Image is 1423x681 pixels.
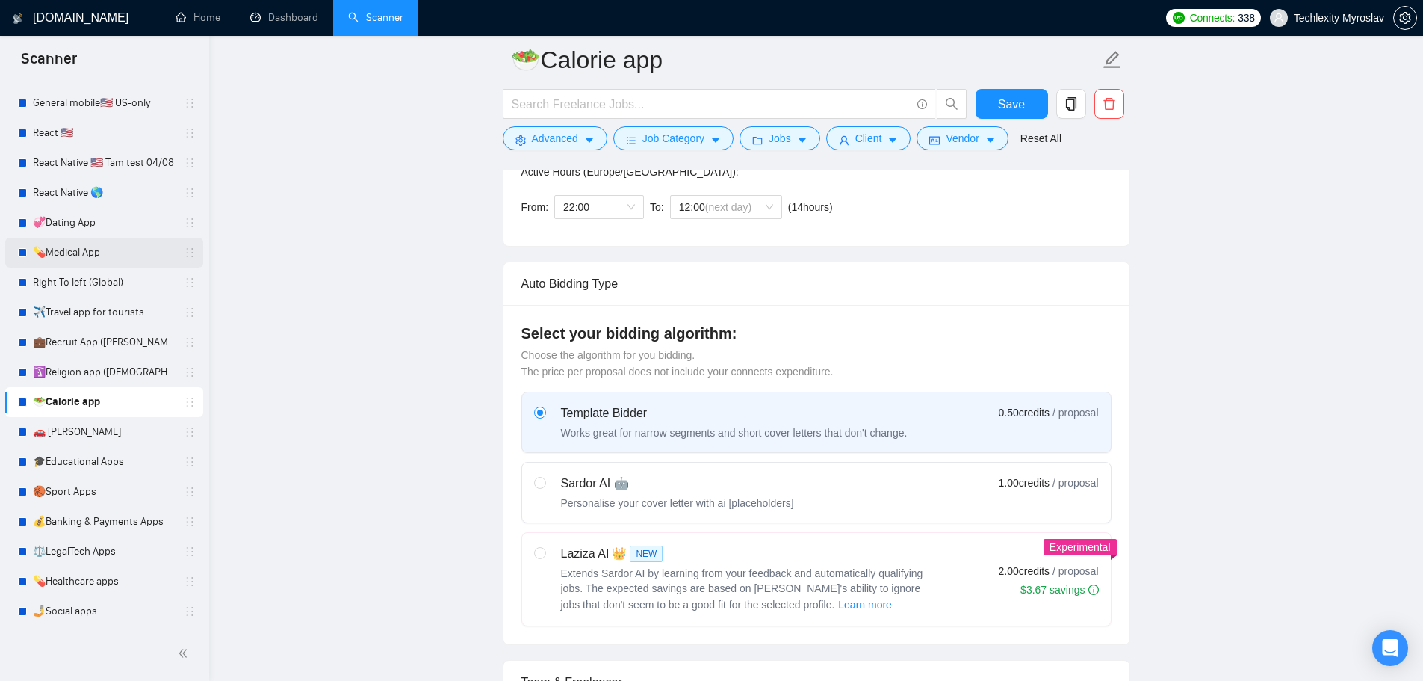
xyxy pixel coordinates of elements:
button: setting [1393,6,1417,30]
span: delete [1095,97,1123,111]
input: Scanner name... [511,41,1100,78]
a: React 🇺🇸 [33,118,175,148]
span: setting [1394,12,1416,24]
button: search [937,89,967,119]
span: Client [855,130,882,147]
span: info-circle [917,99,927,109]
span: setting [515,135,526,146]
div: $3.67 savings [1020,582,1098,597]
span: holder [184,247,196,259]
div: Sardor AI 🤖 [561,475,794,493]
span: idcard [929,135,940,146]
input: Search Freelance Jobs... [512,95,911,114]
span: 0.50 credits [999,404,1050,421]
span: 22:00 [563,196,635,218]
span: ( 14 hours) [788,201,833,213]
span: holder [184,396,196,408]
span: user [1274,13,1284,23]
span: holder [184,456,196,468]
div: Personalise your cover letter with ai [placeholders] [561,496,794,511]
span: holder [184,306,196,318]
span: caret-down [710,135,721,146]
button: settingAdvancedcaret-down [503,126,607,150]
span: Experimental [1050,541,1111,553]
button: folderJobscaret-down [740,126,820,150]
span: holder [184,127,196,139]
span: user [839,135,849,146]
a: ⚖️LegalTech Apps [33,537,175,567]
span: search [937,97,966,111]
span: Extends Sardor AI by learning from your feedback and automatically qualifying jobs. The expected ... [561,567,923,611]
a: 💰Banking & Payments Apps [33,507,175,537]
a: 💊Medical App [33,238,175,268]
span: caret-down [985,135,996,146]
a: homeHome [176,11,220,24]
button: Laziza AI NEWExtends Sardor AI by learning from your feedback and automatically qualifying jobs. ... [837,596,893,614]
a: Right To left (Global) [33,268,175,298]
img: logo [13,7,23,31]
span: Job Category [642,130,704,147]
button: barsJob Categorycaret-down [613,126,734,150]
span: / proposal [1052,405,1098,420]
span: To: [650,201,664,213]
span: holder [184,426,196,438]
div: Works great for narrow segments and short cover letters that don't change. [561,425,908,440]
span: caret-down [797,135,807,146]
span: Choose the algorithm for you bidding. The price per proposal does not include your connects expen... [521,349,834,378]
button: copy [1056,89,1086,119]
span: info-circle [1088,585,1099,595]
span: holder [184,605,196,617]
span: Active Hours ( Europe/[GEOGRAPHIC_DATA] ): [521,166,739,178]
a: 🏀Sport Apps [33,477,175,507]
a: searchScanner [348,11,403,24]
button: delete [1094,89,1124,119]
a: React Native 🇺🇸 Tam test 04/08 [33,148,175,178]
a: General mobile🇺🇸 US-only [33,88,175,118]
button: userClientcaret-down [826,126,911,150]
span: edit [1103,50,1122,70]
span: holder [184,546,196,558]
span: 1.00 credits [999,475,1050,491]
a: ✈️Travel app for tourists [33,298,175,327]
a: 💊Healthcare apps [33,567,175,597]
a: 🎓Educational Apps [33,447,175,477]
span: Connects: [1190,10,1235,26]
div: Auto Bidding Type [521,262,1112,305]
span: copy [1057,97,1085,111]
span: holder [184,576,196,588]
a: React Native 🌎 [33,178,175,208]
span: holder [184,187,196,199]
span: holder [184,336,196,348]
img: upwork-logo.png [1173,12,1185,24]
a: 🤳Social apps [33,597,175,626]
span: (next day) [705,201,751,213]
span: Jobs [769,130,791,147]
a: 🛐Religion app ([DEMOGRAPHIC_DATA][PERSON_NAME]) [33,357,175,387]
a: 💼Recruit App ([PERSON_NAME]) [33,327,175,357]
div: Laziza AI [561,545,934,563]
a: 💞Dating App [33,208,175,238]
span: From: [521,201,549,213]
a: 🥗Calorie app [33,387,175,417]
span: NEW [630,546,663,562]
span: / proposal [1052,564,1098,579]
span: Vendor [946,130,979,147]
span: holder [184,277,196,289]
span: 338 [1238,10,1254,26]
button: Save [976,89,1048,119]
span: / proposal [1052,475,1098,490]
span: 2.00 credits [999,563,1050,579]
a: Reset All [1020,130,1061,147]
button: idcardVendorcaret-down [917,126,1008,150]
a: setting [1393,12,1417,24]
span: holder [184,157,196,169]
span: holder [184,486,196,498]
span: double-left [178,646,193,661]
span: holder [184,516,196,528]
span: 12:00 [679,196,773,218]
span: holder [184,366,196,378]
div: Open Intercom Messenger [1372,630,1408,666]
a: dashboardDashboard [250,11,318,24]
a: 🚗 [PERSON_NAME] [33,417,175,447]
span: holder [184,217,196,229]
